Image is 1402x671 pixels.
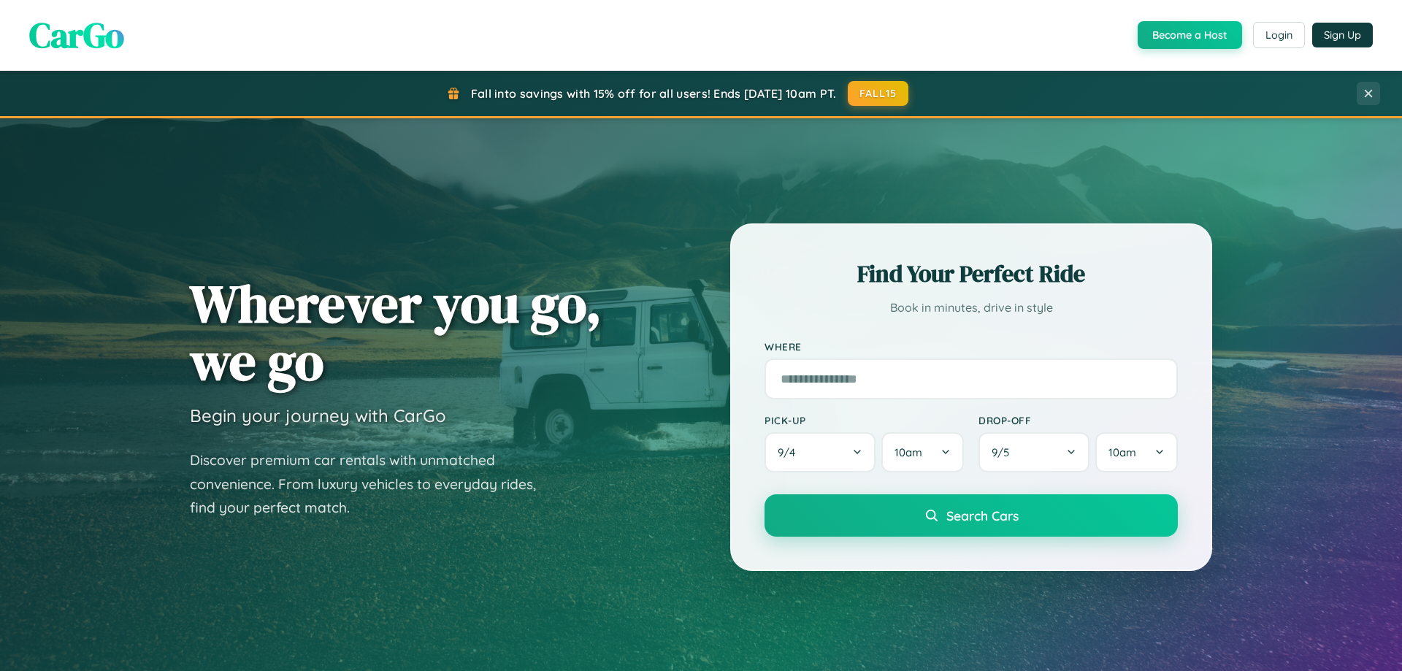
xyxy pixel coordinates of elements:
[881,432,964,472] button: 10am
[765,494,1178,537] button: Search Cars
[765,258,1178,290] h2: Find Your Perfect Ride
[190,404,446,426] h3: Begin your journey with CarGo
[190,275,602,390] h1: Wherever you go, we go
[765,432,876,472] button: 9/4
[992,445,1016,459] span: 9 / 5
[1312,23,1373,47] button: Sign Up
[946,507,1019,524] span: Search Cars
[765,297,1178,318] p: Book in minutes, drive in style
[978,432,1089,472] button: 9/5
[978,414,1178,426] label: Drop-off
[1108,445,1136,459] span: 10am
[29,11,124,59] span: CarGo
[848,81,909,106] button: FALL15
[765,414,964,426] label: Pick-up
[778,445,802,459] span: 9 / 4
[190,448,555,520] p: Discover premium car rentals with unmatched convenience. From luxury vehicles to everyday rides, ...
[471,86,837,101] span: Fall into savings with 15% off for all users! Ends [DATE] 10am PT.
[765,340,1178,353] label: Where
[1095,432,1178,472] button: 10am
[1138,21,1242,49] button: Become a Host
[1253,22,1305,48] button: Login
[895,445,922,459] span: 10am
